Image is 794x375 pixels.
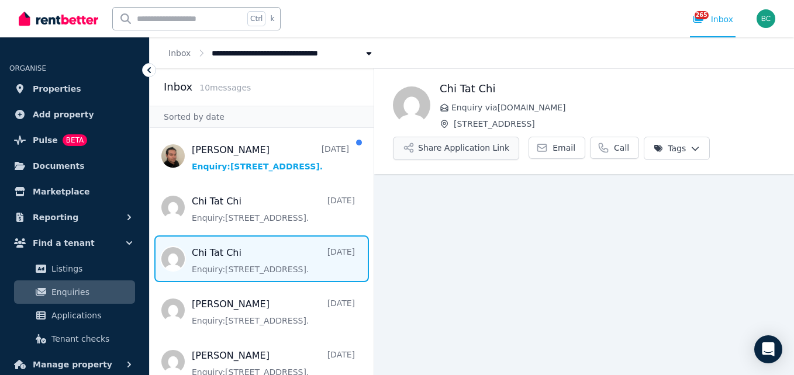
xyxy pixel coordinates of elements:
span: Tags [654,143,686,154]
span: Reporting [33,210,78,224]
a: [PERSON_NAME][DATE]Enquiry:[STREET_ADDRESS]. [192,297,355,327]
a: Inbox [168,48,191,58]
a: Email [529,137,585,159]
div: Open Intercom Messenger [754,335,782,363]
a: Marketplace [9,180,140,203]
a: Chi Tat Chi[DATE]Enquiry:[STREET_ADDRESS]. [192,246,355,275]
span: Ctrl [247,11,265,26]
a: PulseBETA [9,129,140,152]
button: Reporting [9,206,140,229]
span: Enquiries [51,285,130,299]
a: Applications [14,304,135,327]
span: Pulse [33,133,58,147]
a: Listings [14,257,135,280]
div: Sorted by date [150,106,374,128]
h1: Chi Tat Chi [440,81,775,97]
span: Enquiry via [DOMAIN_NAME] [451,102,775,113]
span: Find a tenant [33,236,95,250]
span: Tenant checks [51,332,130,346]
a: Properties [9,77,140,100]
span: Marketplace [33,185,89,199]
span: [STREET_ADDRESS] [454,118,775,130]
span: Applications [51,308,130,322]
button: Find a tenant [9,231,140,255]
span: Add property [33,107,94,121]
nav: Breadcrumb [150,37,393,68]
button: Tags [644,137,710,160]
button: Share Application Link [393,137,519,160]
a: Chi Tat Chi[DATE]Enquiry:[STREET_ADDRESS]. [192,195,355,224]
span: Call [614,142,629,154]
span: 265 [695,11,709,19]
span: ORGANISE [9,64,46,72]
div: Inbox [692,13,733,25]
a: Add property [9,103,140,126]
span: Listings [51,262,130,276]
span: Documents [33,159,85,173]
span: BETA [63,134,87,146]
img: Ben Cooke [757,9,775,28]
h2: Inbox [164,79,192,95]
span: k [270,14,274,23]
img: RentBetter [19,10,98,27]
a: Tenant checks [14,327,135,350]
a: Call [590,137,639,159]
a: [PERSON_NAME][DATE]Enquiry:[STREET_ADDRESS]. [192,143,349,172]
a: Enquiries [14,280,135,304]
img: Chi Tat Chi [393,86,430,124]
span: Manage property [33,357,112,371]
a: Documents [9,154,140,178]
span: 10 message s [199,83,251,92]
span: Properties [33,82,81,96]
span: Email [553,142,575,154]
